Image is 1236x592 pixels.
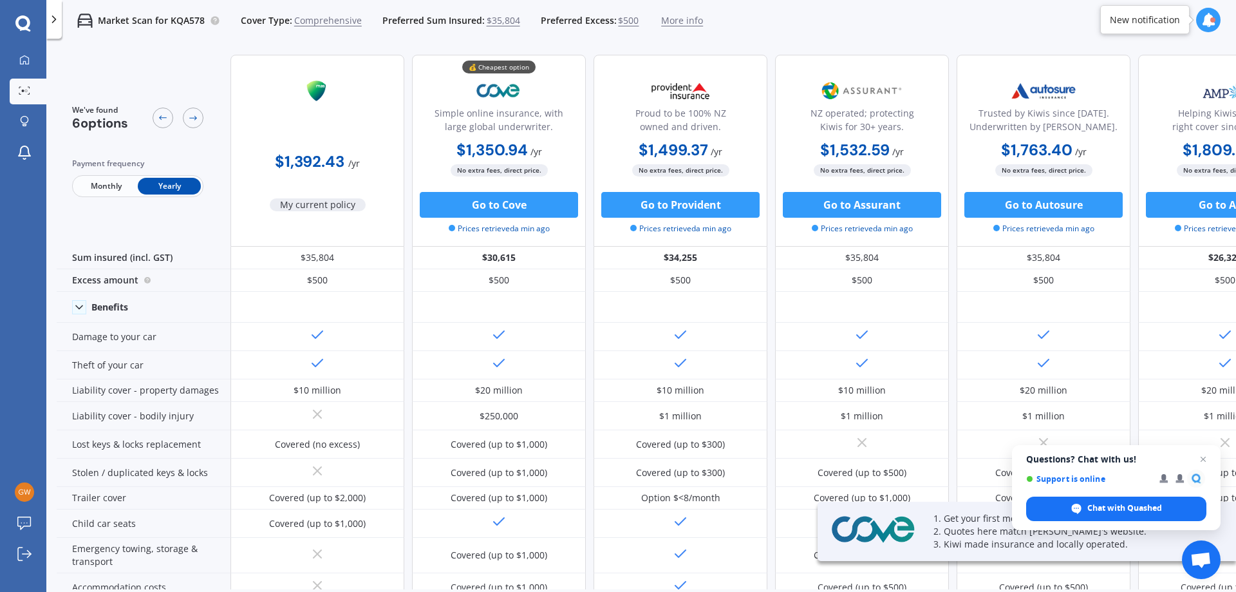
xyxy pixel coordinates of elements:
[638,75,723,107] img: Provident.png
[1110,14,1180,26] div: New notification
[601,192,760,218] button: Go to Provident
[995,466,1092,479] div: Covered (up to $1,000)
[480,410,518,423] div: $250,000
[775,247,949,269] div: $35,804
[632,164,729,177] span: No extra fees, direct price.
[594,269,767,292] div: $500
[775,269,949,292] div: $500
[57,269,230,292] div: Excess amount
[814,492,910,504] div: Covered (up to $1,000)
[1075,146,1087,158] span: / yr
[995,492,1092,504] div: Covered (up to $1,000)
[475,384,523,397] div: $20 million
[1022,410,1065,423] div: $1 million
[820,140,890,160] b: $1,532.59
[57,538,230,573] div: Emergency towing, storage & transport
[449,223,550,234] span: Prices retrieved a min ago
[77,13,93,28] img: car.f15378c7a67c060ca3f3.svg
[814,164,911,177] span: No extra fees, direct price.
[423,106,575,138] div: Simple online insurance, with large global underwriter.
[57,487,230,510] div: Trailer cover
[964,192,1123,218] button: Go to Autosure
[382,14,485,27] span: Preferred Sum Insured:
[294,384,341,397] div: $10 million
[1182,540,1221,579] a: Open chat
[838,384,886,397] div: $10 million
[812,223,913,234] span: Prices retrieved a min ago
[241,14,292,27] span: Cover Type:
[957,247,1130,269] div: $35,804
[657,384,704,397] div: $10 million
[451,164,548,177] span: No extra fees, direct price.
[57,323,230,351] div: Damage to your car
[456,75,541,107] img: Cove.webp
[98,14,205,27] p: Market Scan for KQA578
[57,402,230,430] div: Liability cover - bodily injury
[819,75,904,107] img: Assurant.png
[630,223,731,234] span: Prices retrieved a min ago
[636,466,725,479] div: Covered (up to $300)
[72,157,203,170] div: Payment frequency
[530,146,542,158] span: / yr
[72,104,128,116] span: We've found
[541,14,617,27] span: Preferred Excess:
[451,438,547,451] div: Covered (up to $1,000)
[138,178,201,195] span: Yearly
[604,106,756,138] div: Proud to be 100% NZ owned and driven.
[933,538,1204,551] p: 3. Kiwi made insurance and locally operated.
[294,14,362,27] span: Comprehensive
[618,14,639,27] span: $500
[818,466,906,479] div: Covered (up to $500)
[1001,75,1086,107] img: Autosure.webp
[661,14,703,27] span: More info
[711,146,722,158] span: / yr
[933,512,1204,525] p: 1. Get your first month free with Quashed [DATE].
[269,517,366,530] div: Covered (up to $1,000)
[412,269,586,292] div: $500
[828,513,918,546] img: Cove.webp
[230,247,404,269] div: $35,804
[786,106,938,138] div: NZ operated; protecting Kiwis for 30+ years.
[451,466,547,479] div: Covered (up to $1,000)
[269,492,366,504] div: Covered (up to $2,000)
[1026,454,1206,464] span: Questions? Chat with us!
[1026,474,1150,484] span: Support is online
[933,525,1204,538] p: 2. Quotes here match [PERSON_NAME]'s website.
[968,106,1119,138] div: Trusted by Kiwis since [DATE]. Underwritten by [PERSON_NAME].
[639,140,708,160] b: $1,499.37
[75,178,138,195] span: Monthly
[841,410,883,423] div: $1 million
[275,438,360,451] div: Covered (no excess)
[57,510,230,538] div: Child car seats
[412,247,586,269] div: $30,615
[57,459,230,487] div: Stolen / duplicated keys & locks
[15,482,34,502] img: 264d3a0209b0e33fab2fe5ccdce4ad23
[1001,140,1072,160] b: $1,763.40
[230,269,404,292] div: $500
[636,438,725,451] div: Covered (up to $300)
[993,223,1094,234] span: Prices retrieved a min ago
[957,269,1130,292] div: $500
[451,492,547,504] div: Covered (up to $1,000)
[1020,384,1067,397] div: $20 million
[659,410,702,423] div: $1 million
[72,115,128,131] span: 6 options
[57,247,230,269] div: Sum insured (incl. GST)
[892,146,904,158] span: / yr
[57,351,230,379] div: Theft of your car
[451,549,547,562] div: Covered (up to $1,000)
[995,164,1092,177] span: No extra fees, direct price.
[783,192,941,218] button: Go to Assurant
[1087,502,1162,514] span: Chat with Quashed
[348,157,360,169] span: / yr
[641,492,720,504] div: Option $<8/month
[91,301,128,313] div: Benefits
[594,247,767,269] div: $34,255
[270,198,366,211] span: My current policy
[487,14,520,27] span: $35,804
[57,430,230,459] div: Lost keys & locks replacement
[814,549,910,562] div: Covered (up to $1,000)
[57,379,230,402] div: Liability cover - property damages
[456,140,528,160] b: $1,350.94
[1026,497,1206,521] span: Chat with Quashed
